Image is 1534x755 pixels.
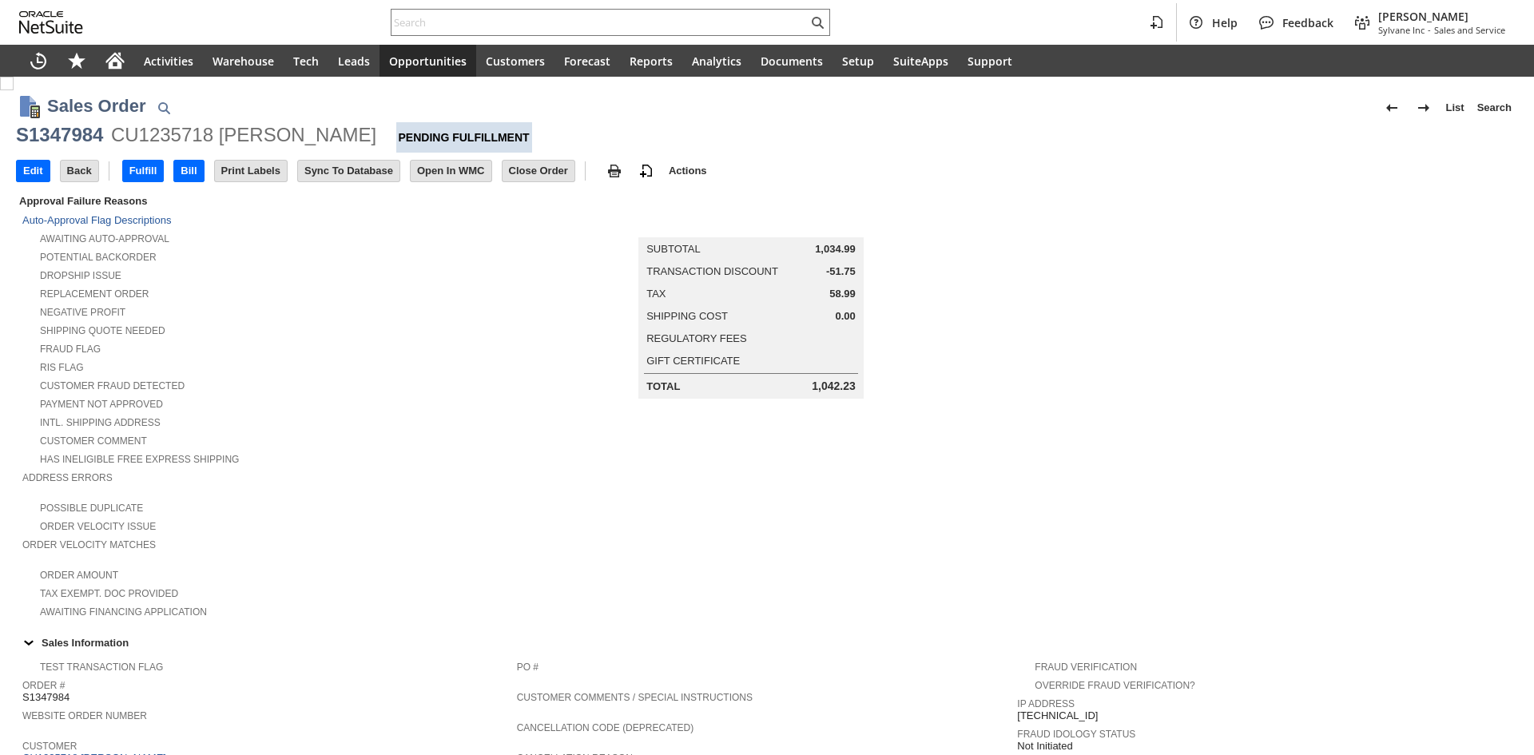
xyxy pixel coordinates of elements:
img: print.svg [605,161,624,181]
span: - [1428,24,1431,36]
span: Not Initiated [1017,740,1072,753]
a: Analytics [682,45,751,77]
span: Reports [630,54,673,69]
span: Sylvane Inc [1378,24,1425,36]
div: Shortcuts [58,45,96,77]
img: add-record.svg [637,161,656,181]
a: Transaction Discount [646,265,778,277]
input: Open In WMC [411,161,491,181]
a: Order Velocity Issue [40,521,156,532]
span: Feedback [1282,15,1333,30]
caption: Summary [638,212,864,237]
a: Potential Backorder [40,252,157,263]
a: Actions [662,165,713,177]
span: SuiteApps [893,54,948,69]
svg: logo [19,11,83,34]
input: Print Labels [215,161,287,181]
span: Tech [293,54,319,69]
a: Override Fraud Verification? [1035,680,1194,691]
span: Activities [144,54,193,69]
a: Activities [134,45,203,77]
span: Documents [761,54,823,69]
a: Intl. Shipping Address [40,417,161,428]
a: Awaiting Financing Application [40,606,207,618]
span: Customers [486,54,545,69]
a: Subtotal [646,243,700,255]
a: Support [958,45,1022,77]
span: [TECHNICAL_ID] [1017,709,1098,722]
div: Sales Information [16,632,1512,653]
span: Opportunities [389,54,467,69]
input: Close Order [503,161,574,181]
a: Fraud Flag [40,344,101,355]
span: 58.99 [829,288,856,300]
td: Sales Information [16,632,1518,653]
a: Awaiting Auto-Approval [40,233,169,244]
svg: Home [105,51,125,70]
span: 1,034.99 [815,243,856,256]
a: Opportunities [380,45,476,77]
span: Analytics [692,54,741,69]
div: Pending Fulfillment [396,122,532,153]
span: Sales and Service [1434,24,1505,36]
input: Search [391,13,808,32]
input: Edit [17,161,50,181]
a: Customer Comments / Special Instructions [517,692,753,703]
a: Forecast [554,45,620,77]
a: Website Order Number [22,710,147,721]
a: Total [646,380,680,392]
div: Approval Failure Reasons [16,192,511,210]
a: Possible Duplicate [40,503,143,514]
a: Tech [284,45,328,77]
span: 0.00 [835,310,855,323]
div: CU1235718 [PERSON_NAME] [111,122,376,148]
input: Sync To Database [298,161,399,181]
svg: Search [808,13,827,32]
a: Negative Profit [40,307,125,318]
span: Leads [338,54,370,69]
a: Tax [646,288,666,300]
a: Warehouse [203,45,284,77]
a: SuiteApps [884,45,958,77]
a: Auto-Approval Flag Descriptions [22,214,171,226]
a: Leads [328,45,380,77]
input: Bill [174,161,203,181]
a: Reports [620,45,682,77]
div: S1347984 [16,122,103,148]
span: S1347984 [22,691,70,704]
span: [PERSON_NAME] [1378,9,1505,24]
a: Setup [833,45,884,77]
a: Documents [751,45,833,77]
a: Order Amount [40,570,118,581]
a: Recent Records [19,45,58,77]
a: Fraud Verification [1035,662,1137,673]
svg: Recent Records [29,51,48,70]
span: -51.75 [826,265,856,278]
span: Forecast [564,54,610,69]
a: Cancellation Code (deprecated) [517,722,694,733]
a: Dropship Issue [40,270,121,281]
a: Test Transaction Flag [40,662,163,673]
a: Shipping Quote Needed [40,325,165,336]
a: IP Address [1017,698,1075,709]
a: Shipping Cost [646,310,728,322]
span: Support [968,54,1012,69]
a: Order Velocity Matches [22,539,156,550]
a: Gift Certificate [646,355,740,367]
a: List [1440,95,1471,121]
a: Customer Fraud Detected [40,380,185,391]
img: Previous [1382,98,1401,117]
span: Help [1212,15,1238,30]
a: Address Errors [22,472,113,483]
span: Warehouse [213,54,274,69]
span: Setup [842,54,874,69]
a: Replacement Order [40,288,149,300]
a: Tax Exempt. Doc Provided [40,588,178,599]
a: Customer [22,741,77,752]
span: 1,042.23 [812,379,856,393]
a: Fraud Idology Status [1017,729,1135,740]
input: Fulfill [123,161,164,181]
img: Next [1414,98,1433,117]
a: Regulatory Fees [646,332,746,344]
a: Home [96,45,134,77]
